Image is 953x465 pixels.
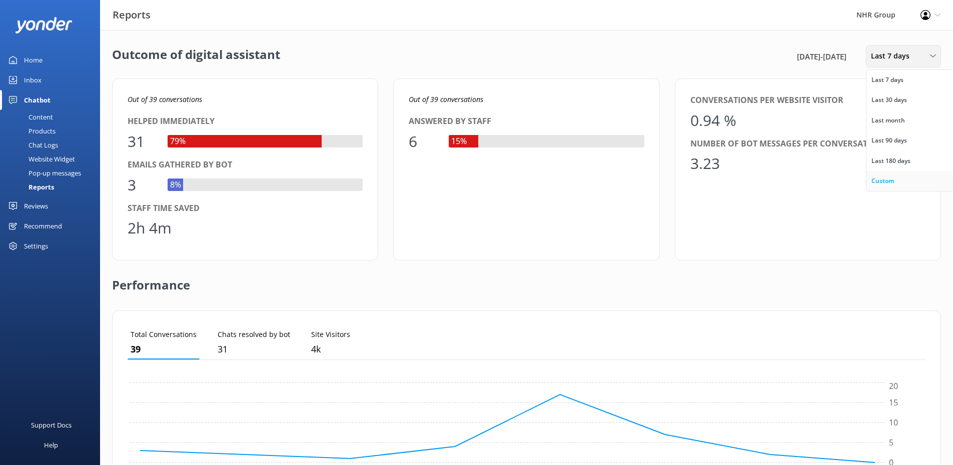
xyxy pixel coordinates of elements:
a: Products [6,124,100,138]
div: Content [6,110,53,124]
div: Staff time saved [128,202,363,215]
i: Out of 39 conversations [409,94,483,104]
p: 39 [131,342,197,356]
p: Site Visitors [311,329,350,340]
tspan: 5 [889,437,893,448]
div: 0.94 % [690,108,736,132]
img: yonder-white-logo.png [15,17,73,33]
span: Last 7 days [871,50,915,61]
div: Inbox [24,70,42,90]
div: Reports [6,180,54,194]
div: Chat Logs [6,138,58,152]
div: 15% [449,135,469,148]
tspan: 10 [889,417,898,428]
h3: Reports [113,7,151,23]
div: Home [24,50,43,70]
div: Last 180 days [871,156,910,166]
div: Help [44,435,58,455]
i: Out of 39 conversations [128,94,202,104]
div: Helped immediately [128,115,363,128]
div: Products [6,124,56,138]
span: [DATE] - [DATE] [797,50,846,62]
div: Answered by staff [409,115,644,128]
div: 8% [168,178,184,191]
div: Last 7 days [871,75,903,85]
p: 4,168 [311,342,350,356]
h2: Performance [112,260,190,300]
div: Last month [871,115,905,125]
div: 3.23 [690,151,720,175]
div: Recommend [24,216,62,236]
div: Chatbot [24,90,51,110]
div: 31 [128,129,158,153]
div: 6 [409,129,439,153]
div: Last 90 days [871,135,907,145]
p: 31 [218,342,290,356]
div: 79% [168,135,188,148]
p: Chats resolved by bot [218,329,290,340]
a: Website Widget [6,152,100,166]
a: Chat Logs [6,138,100,152]
div: Support Docs [31,415,72,435]
h2: Outcome of digital assistant [112,45,280,67]
div: Website Widget [6,152,75,166]
a: Reports [6,180,100,194]
div: Settings [24,236,48,256]
div: Emails gathered by bot [128,158,363,171]
p: Total Conversations [131,329,197,340]
div: Number of bot messages per conversation (avg.) [690,137,925,150]
tspan: 15 [889,397,898,408]
div: Custom [871,176,894,186]
div: Last 30 days [871,95,907,105]
tspan: 20 [889,381,898,392]
div: Reviews [24,196,48,216]
div: Pop-up messages [6,166,81,180]
a: Pop-up messages [6,166,100,180]
div: 2h 4m [128,216,172,240]
a: Content [6,110,100,124]
div: 3 [128,173,158,197]
div: Conversations per website visitor [690,94,925,107]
